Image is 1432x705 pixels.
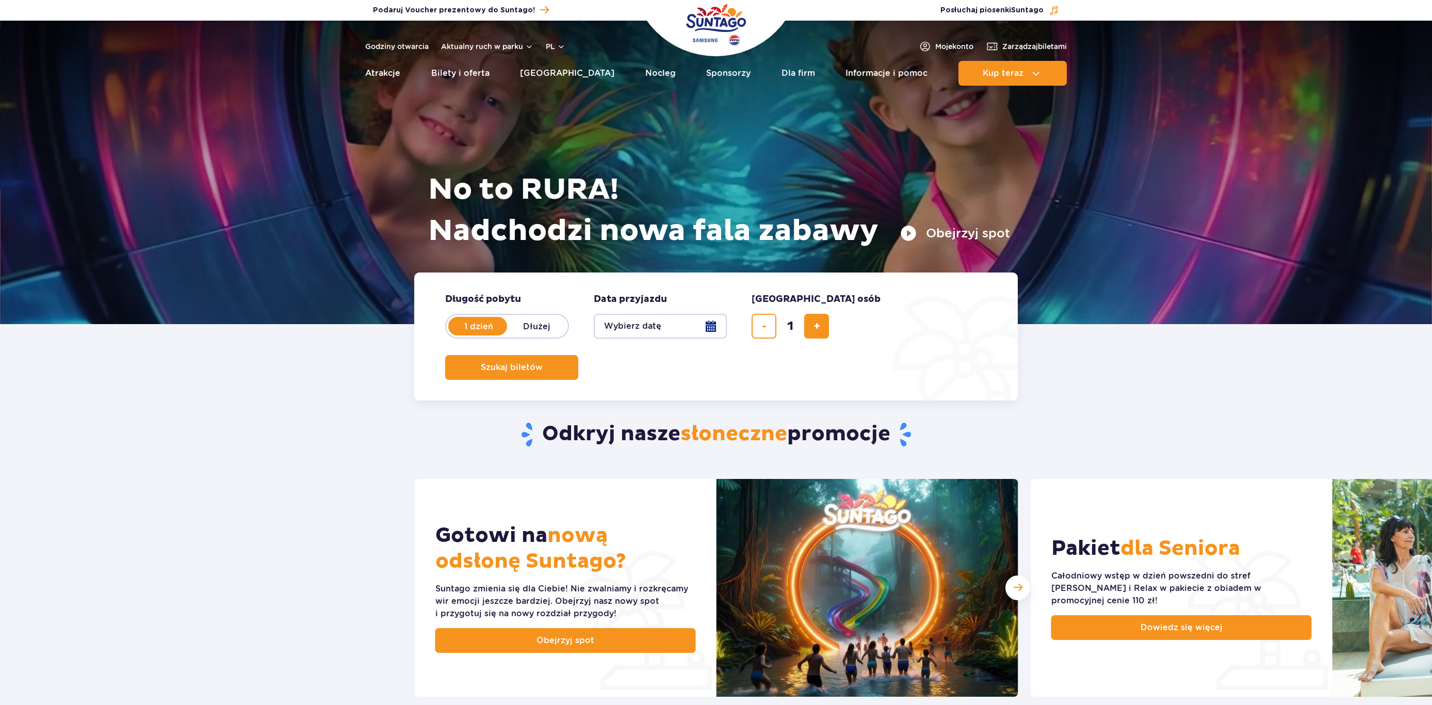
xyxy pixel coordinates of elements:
h2: Gotowi na [435,523,696,574]
span: Moje konto [935,41,973,52]
button: Posłuchaj piosenkiSuntago [940,5,1059,15]
a: Informacje i pomoc [845,61,927,86]
img: Gotowi na nową odsłonę Suntago? [717,479,1018,697]
button: Szukaj biletów [445,355,578,380]
h2: Pakiet [1051,536,1240,562]
label: Dłużej [507,315,566,337]
span: Obejrzyj spot [536,634,594,647]
span: słoneczne [680,421,787,447]
button: Obejrzyj spot [900,225,1010,242]
span: dla Seniora [1120,536,1240,562]
span: nową odsłonę Suntago? [435,523,626,574]
span: Data przyjazdu [594,293,667,306]
button: Aktualny ruch w parku [441,42,533,51]
div: Następny slajd [1005,575,1030,600]
a: Godziny otwarcia [365,41,429,52]
span: Zarządzaj biletami [1002,41,1067,52]
button: pl [546,41,565,52]
label: 1 dzień [449,315,508,337]
span: Suntago [1011,7,1044,14]
button: dodaj bilet [804,314,829,339]
span: Długość pobytu [445,293,521,306]
a: Zarządzajbiletami [986,40,1067,53]
span: Kup teraz [983,69,1023,78]
a: Bilety i oferta [431,61,490,86]
span: [GEOGRAPHIC_DATA] osób [752,293,881,306]
span: Podaruj Voucher prezentowy do Suntago! [373,5,535,15]
a: Nocleg [645,61,676,86]
h2: Odkryj nasze promocje [414,421,1018,448]
div: Suntago zmienia się dla Ciebie! Nie zwalniamy i rozkręcamy wir emocji jeszcze bardziej. Obejrzyj ... [435,583,696,620]
div: Całodniowy wstęp w dzień powszedni do stref [PERSON_NAME] i Relax w pakiecie z obiadem w promocyj... [1051,570,1312,607]
span: Posłuchaj piosenki [940,5,1044,15]
a: Podaruj Voucher prezentowy do Suntago! [373,3,549,17]
h1: No to RURA! Nadchodzi nowa fala zabawy [428,169,1010,252]
a: [GEOGRAPHIC_DATA] [520,61,614,86]
a: Sponsorzy [706,61,751,86]
button: Kup teraz [958,61,1067,86]
a: Mojekonto [919,40,973,53]
button: Wybierz datę [594,314,727,339]
form: Planowanie wizyty w Park of Poland [414,273,1018,400]
button: usuń bilet [752,314,776,339]
a: Dla firm [782,61,815,86]
a: Atrakcje [365,61,400,86]
span: Dowiedz się więcej [1141,621,1223,634]
input: liczba biletów [778,314,803,339]
a: Obejrzyj spot [435,628,696,653]
span: Szukaj biletów [481,363,543,372]
a: Dowiedz się więcej [1051,615,1312,640]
